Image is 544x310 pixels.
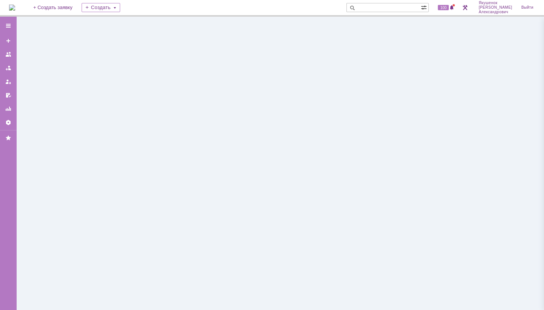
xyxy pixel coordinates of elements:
span: Якушенок [479,1,512,5]
a: Настройки [2,116,14,129]
span: Александрович [479,10,512,14]
img: logo [9,5,15,11]
a: Мои заявки [2,76,14,88]
div: Создать [82,3,120,12]
a: Отчеты [2,103,14,115]
a: Создать заявку [2,35,14,47]
span: 100 [438,5,449,10]
span: [PERSON_NAME] [479,5,512,10]
a: Перейти на домашнюю страницу [9,5,15,11]
a: Перейти в интерфейс администратора [461,3,470,12]
a: Заявки в моей ответственности [2,62,14,74]
a: Мои согласования [2,89,14,101]
a: Заявки на командах [2,48,14,60]
span: Расширенный поиск [421,3,428,11]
